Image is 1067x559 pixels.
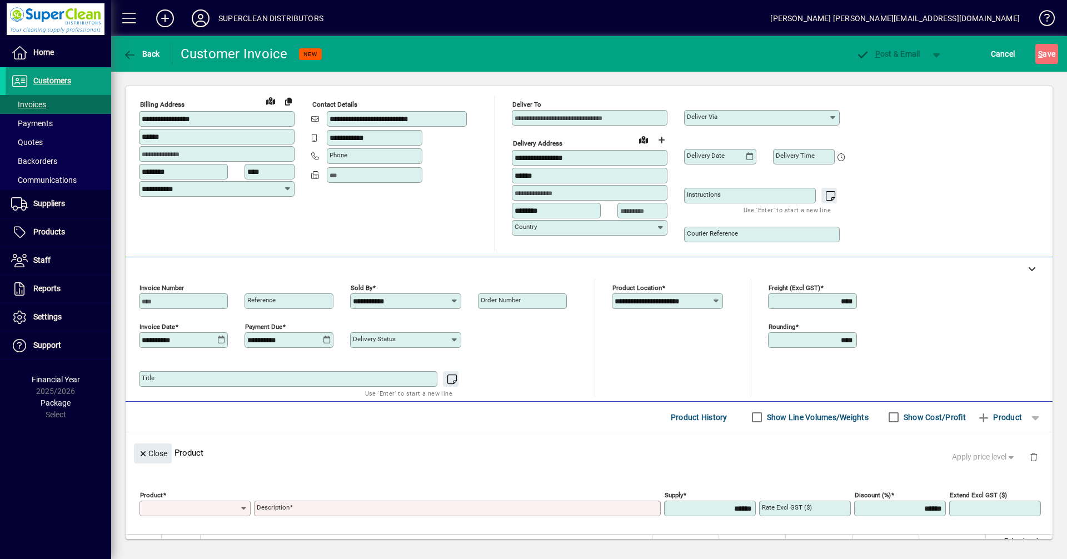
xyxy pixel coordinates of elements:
[687,152,725,159] mat-label: Delivery date
[6,218,111,246] a: Products
[11,157,57,166] span: Backorders
[6,303,111,331] a: Settings
[6,152,111,171] a: Backorders
[131,448,174,458] app-page-header-button: Close
[33,76,71,85] span: Customers
[181,45,288,63] div: Customer Invoice
[948,447,1021,467] button: Apply price level
[1031,2,1053,38] a: Knowledge Base
[262,92,280,109] a: View on map
[123,49,160,58] span: Back
[856,49,920,58] span: ost & Email
[762,503,812,511] mat-label: Rate excl GST ($)
[1020,452,1047,462] app-page-header-button: Delete
[330,151,347,159] mat-label: Phone
[138,445,167,463] span: Close
[952,451,1016,463] span: Apply price level
[33,284,61,293] span: Reports
[365,387,452,400] mat-hint: Use 'Enter' to start a new line
[6,332,111,360] a: Support
[855,491,891,499] mat-label: Discount (%)
[6,275,111,303] a: Reports
[32,375,80,384] span: Financial Year
[134,443,172,463] button: Close
[280,92,297,110] button: Copy to Delivery address
[770,9,1020,27] div: [PERSON_NAME] [PERSON_NAME][EMAIL_ADDRESS][DOMAIN_NAME]
[687,113,717,121] mat-label: Deliver via
[988,44,1018,64] button: Cancel
[11,119,53,128] span: Payments
[353,335,396,343] mat-label: Delivery status
[142,374,154,382] mat-label: Title
[147,8,183,28] button: Add
[991,45,1015,63] span: Cancel
[126,432,1053,473] div: Product
[512,101,541,108] mat-label: Deliver To
[6,133,111,152] a: Quotes
[139,323,175,331] mat-label: Invoice date
[665,491,683,499] mat-label: Supply
[6,114,111,133] a: Payments
[6,247,111,274] a: Staff
[515,223,537,231] mat-label: Country
[41,398,71,407] span: Package
[11,176,77,184] span: Communications
[671,408,727,426] span: Product History
[257,503,290,511] mat-label: Description
[687,191,721,198] mat-label: Instructions
[652,131,670,149] button: Choose address
[1035,44,1058,64] button: Save
[33,199,65,208] span: Suppliers
[6,190,111,218] a: Suppliers
[303,51,317,58] span: NEW
[11,138,43,147] span: Quotes
[33,341,61,350] span: Support
[765,412,869,423] label: Show Line Volumes/Weights
[111,44,172,64] app-page-header-button: Back
[1038,45,1055,63] span: ave
[850,44,926,64] button: Post & Email
[1020,443,1047,470] button: Delete
[11,100,46,109] span: Invoices
[139,284,184,292] mat-label: Invoice number
[744,203,831,216] mat-hint: Use 'Enter' to start a new line
[247,296,276,304] mat-label: Reference
[666,407,732,427] button: Product History
[351,284,372,292] mat-label: Sold by
[635,131,652,148] a: View on map
[769,323,795,331] mat-label: Rounding
[6,95,111,114] a: Invoices
[245,323,282,331] mat-label: Payment due
[687,229,738,237] mat-label: Courier Reference
[6,39,111,67] a: Home
[875,49,880,58] span: P
[901,412,966,423] label: Show Cost/Profit
[950,491,1007,499] mat-label: Extend excl GST ($)
[218,9,323,27] div: SUPERCLEAN DISTRIBUTORS
[6,171,111,189] a: Communications
[776,152,815,159] mat-label: Delivery time
[612,284,662,292] mat-label: Product location
[120,44,163,64] button: Back
[33,227,65,236] span: Products
[769,284,820,292] mat-label: Freight (excl GST)
[33,312,62,321] span: Settings
[33,48,54,57] span: Home
[140,491,163,499] mat-label: Product
[481,296,521,304] mat-label: Order number
[33,256,51,264] span: Staff
[1038,49,1043,58] span: S
[183,8,218,28] button: Profile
